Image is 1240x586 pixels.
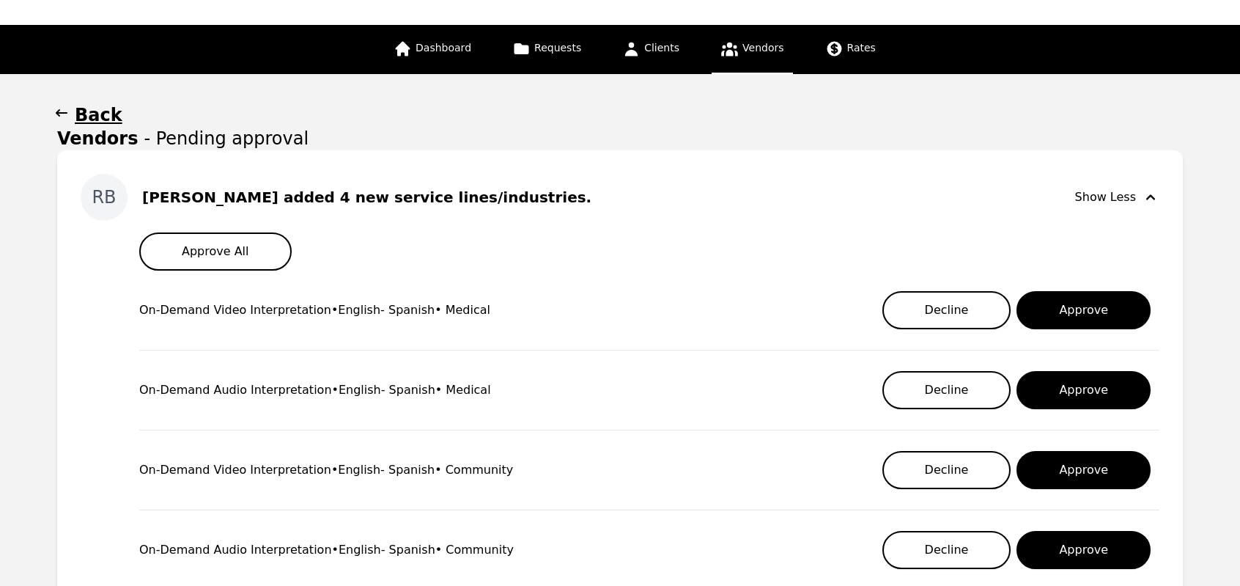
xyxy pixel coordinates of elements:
span: Clients [644,42,679,54]
button: Decline [882,531,1011,569]
button: Approve [1016,291,1151,329]
span: Rates [847,42,876,54]
div: On-Demand Audio Interpretation • English - Spanish • Community [139,541,514,559]
h1: Vendors [57,127,138,150]
button: Decline [882,371,1011,409]
button: Decline [882,291,1011,329]
div: Show Less [1075,188,1159,206]
button: Approve [1016,371,1151,409]
h1: Back [75,103,122,127]
span: Requests [534,42,581,54]
span: Dashboard [416,42,471,54]
button: Approve All [139,232,292,271]
button: Show Less [1075,174,1159,221]
div: [PERSON_NAME] added 4 new service lines/industries. [142,187,591,208]
div: On-Demand Audio Interpretation • English - Spanish • Medical [139,381,491,399]
a: Vendors [712,25,792,74]
button: Back [57,103,1183,127]
a: Requests [503,25,590,74]
a: Dashboard [385,25,480,74]
div: On-Demand Video Interpretation • English - Spanish • Community [139,461,513,479]
button: Approve [1016,451,1151,489]
div: On-Demand Video Interpretation • English - Spanish • Medical [139,301,490,319]
span: RB [92,186,116,209]
span: Vendors [742,42,783,54]
a: Rates [816,25,885,74]
span: - Pending approval [144,127,309,150]
a: Clients [613,25,688,74]
button: Decline [882,451,1011,489]
button: Approve [1016,531,1151,569]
